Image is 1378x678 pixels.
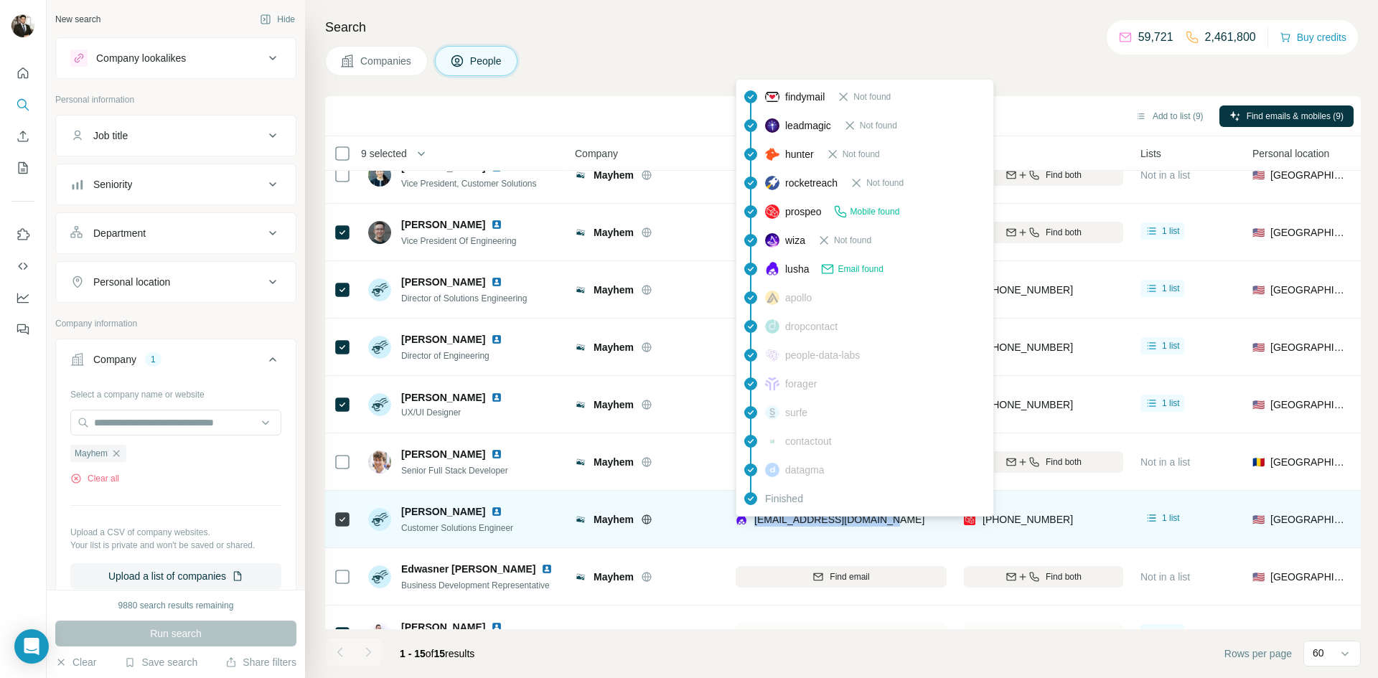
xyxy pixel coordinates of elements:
img: Avatar [368,164,391,187]
span: [PERSON_NAME] [401,332,485,347]
span: Find emails & mobiles (9) [1247,110,1344,123]
p: 59,721 [1138,29,1173,46]
span: rocketreach [785,176,838,190]
img: provider prospeo logo [964,512,975,527]
img: Avatar [368,393,391,416]
span: 1 list [1162,225,1180,237]
img: LinkedIn logo [491,621,502,633]
p: Your list is private and won't be saved or shared. [70,539,281,552]
img: provider hunter logo [765,148,779,161]
span: [GEOGRAPHIC_DATA] [1270,283,1347,297]
span: Mayhem [594,168,634,182]
span: Find both [1046,169,1082,182]
img: Avatar [11,14,34,37]
img: Logo of Mayhem [575,628,586,640]
span: Company [575,146,618,161]
div: 9880 search results remaining [118,599,234,612]
button: Find both [964,451,1123,473]
p: 60 [1313,646,1324,660]
span: Not found [860,119,897,132]
span: Mayhem [594,225,634,240]
img: provider lusha logo [765,262,779,276]
button: Clear all [70,472,119,485]
span: [PERSON_NAME] [401,620,485,634]
div: 1 [145,353,161,366]
button: Company lookalikes [56,41,296,75]
span: [GEOGRAPHIC_DATA] [1270,455,1347,469]
span: 🇷🇴 [1252,455,1265,469]
img: provider forager logo [765,377,779,391]
span: Mayhem [594,455,634,469]
button: Find both [964,222,1123,243]
button: Use Surfe on LinkedIn [11,222,34,248]
span: Not in a list [1140,169,1190,181]
span: Senior Full Stack Developer [401,466,508,476]
img: Logo of Mayhem [575,284,586,296]
div: Select a company name or website [70,382,281,401]
img: LinkedIn logo [491,392,502,403]
span: 1 list [1162,512,1180,524]
span: dropcontact [785,319,838,334]
span: UX/UI Designer [401,406,520,419]
span: 🇺🇸 [1252,570,1265,584]
img: Avatar [368,221,391,244]
span: datagma [785,463,824,477]
span: Find both [1046,570,1082,583]
span: Business Development Representative [401,580,550,590]
span: Find both [1046,226,1082,239]
span: apollo [785,291,812,305]
button: Job title [56,118,296,153]
span: contactout [785,434,832,448]
span: 9 selected [361,146,407,161]
span: [GEOGRAPHIC_DATA] [1270,397,1347,412]
span: 15 [434,648,446,659]
span: [GEOGRAPHIC_DATA] [1270,168,1347,182]
span: surfe [785,405,807,420]
h4: Search [325,17,1361,37]
span: 🇺🇸 [1252,225,1265,240]
span: 1 list [1162,282,1180,295]
img: LinkedIn logo [491,506,502,517]
img: Logo of Mayhem [575,571,586,583]
p: Company information [55,317,296,330]
img: provider findymail logo [765,90,779,104]
img: provider surfe logo [765,405,779,420]
button: Find both [964,164,1123,186]
span: Not found [843,148,880,161]
img: Avatar [368,623,391,646]
span: leadmagic [785,118,831,133]
span: [PERSON_NAME] [401,390,485,405]
span: [PHONE_NUMBER] [983,399,1073,410]
span: 🇺🇸 [1252,283,1265,297]
img: provider apollo logo [765,291,779,305]
p: Upload a CSV of company websites. [70,526,281,539]
img: provider leadmagic logo [765,118,779,133]
img: Logo of Mayhem [575,514,586,525]
span: 1 list [1162,397,1180,410]
span: [PERSON_NAME] [401,447,485,461]
span: [EMAIL_ADDRESS][DOMAIN_NAME] [754,514,924,525]
img: Logo of Mayhem [575,456,586,468]
span: [GEOGRAPHIC_DATA] [1270,627,1347,641]
button: Clear [55,655,96,669]
span: Email found [838,263,883,276]
span: forager [785,377,817,391]
img: Avatar [368,451,391,474]
span: 1 list [1162,339,1180,352]
span: Vice President Of Engineering [401,236,517,246]
button: Save search [124,655,197,669]
img: provider prospeo logo [765,204,779,219]
span: Not in a list [1140,571,1190,583]
img: LinkedIn logo [491,448,502,460]
span: [GEOGRAPHIC_DATA] [1270,570,1347,584]
button: Hide [250,9,305,30]
span: [PHONE_NUMBER] [983,284,1073,296]
button: Add to list (9) [1125,105,1214,127]
span: 🇺🇸 [1252,168,1265,182]
span: wiza [785,233,805,248]
span: people-data-labs [785,348,860,362]
span: 🇺🇸 [1252,340,1265,354]
button: My lists [11,155,34,181]
span: [PHONE_NUMBER] [983,342,1073,353]
button: Find emails & mobiles (9) [1219,105,1354,127]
